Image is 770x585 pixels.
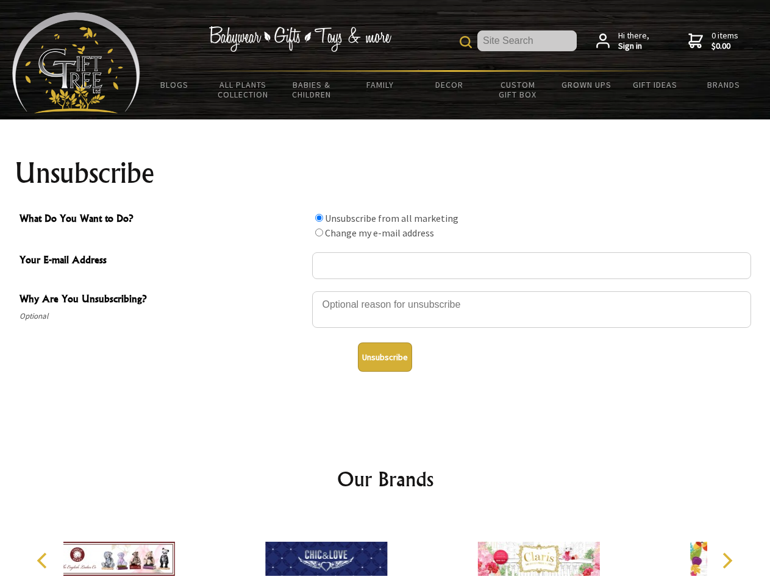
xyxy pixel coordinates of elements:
strong: Sign in [618,41,649,52]
input: What Do You Want to Do? [315,229,323,236]
a: Grown Ups [552,72,621,97]
a: Family [346,72,415,97]
a: All Plants Collection [209,72,278,107]
span: What Do You Want to Do? [20,211,306,229]
input: Site Search [477,30,577,51]
span: Your E-mail Address [20,252,306,270]
button: Unsubscribe [358,342,412,372]
span: 0 items [711,30,738,52]
span: Optional [20,309,306,324]
button: Next [713,547,740,574]
img: Babyware - Gifts - Toys and more... [12,12,140,113]
button: Previous [30,547,57,574]
input: Your E-mail Address [312,252,751,279]
span: Why Are You Unsubscribing? [20,291,306,309]
a: Gift Ideas [621,72,690,97]
strong: $0.00 [711,41,738,52]
label: Change my e-mail address [325,227,434,239]
h2: Our Brands [24,464,746,494]
textarea: Why Are You Unsubscribing? [312,291,751,328]
label: Unsubscribe from all marketing [325,212,458,224]
a: Custom Gift Box [483,72,552,107]
a: Decor [415,72,483,97]
img: product search [460,36,472,48]
a: Brands [690,72,758,97]
input: What Do You Want to Do? [315,214,323,222]
a: BLOGS [140,72,209,97]
a: 0 items$0.00 [688,30,738,52]
a: Hi there,Sign in [596,30,649,52]
h1: Unsubscribe [15,158,756,188]
span: Hi there, [618,30,649,52]
img: Babywear - Gifts - Toys & more [209,26,391,52]
a: Babies & Children [277,72,346,107]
